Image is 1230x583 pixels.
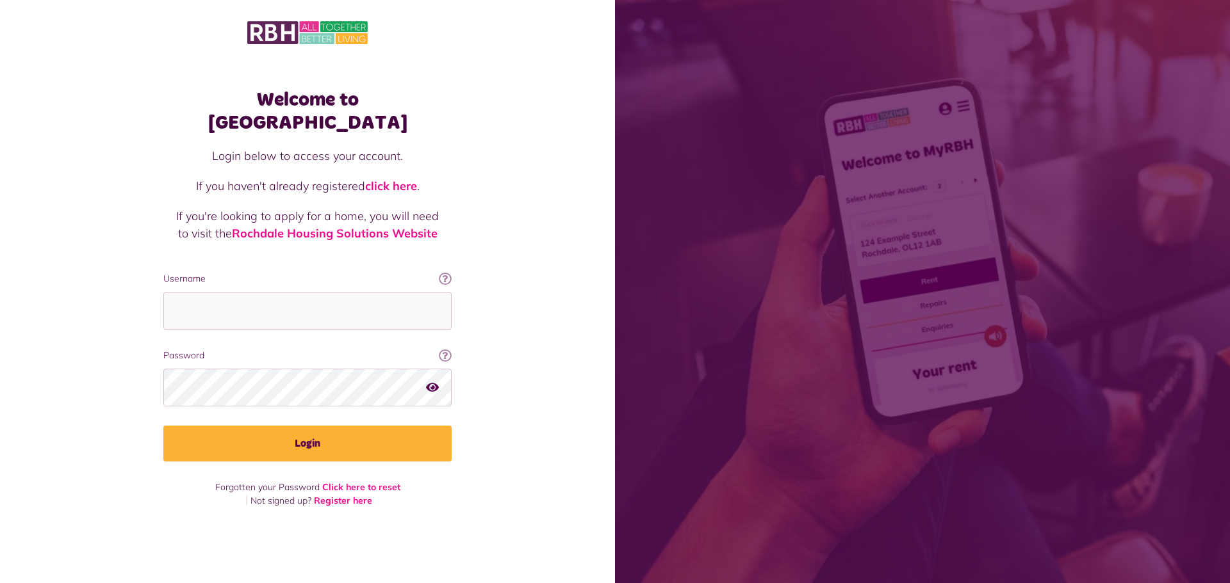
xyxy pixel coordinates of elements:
[232,226,438,241] a: Rochdale Housing Solutions Website
[176,207,439,242] p: If you're looking to apply for a home, you will need to visit the
[176,177,439,195] p: If you haven't already registered .
[215,481,320,493] span: Forgotten your Password
[250,495,311,506] span: Not signed up?
[365,179,417,193] a: click here
[247,19,368,46] img: MyRBH
[176,147,439,164] p: Login below to access your account.
[163,272,452,285] label: Username
[163,426,452,461] button: Login
[322,481,400,493] a: Click here to reset
[163,349,452,362] label: Password
[163,88,452,134] h1: Welcome to [GEOGRAPHIC_DATA]
[314,495,372,506] a: Register here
